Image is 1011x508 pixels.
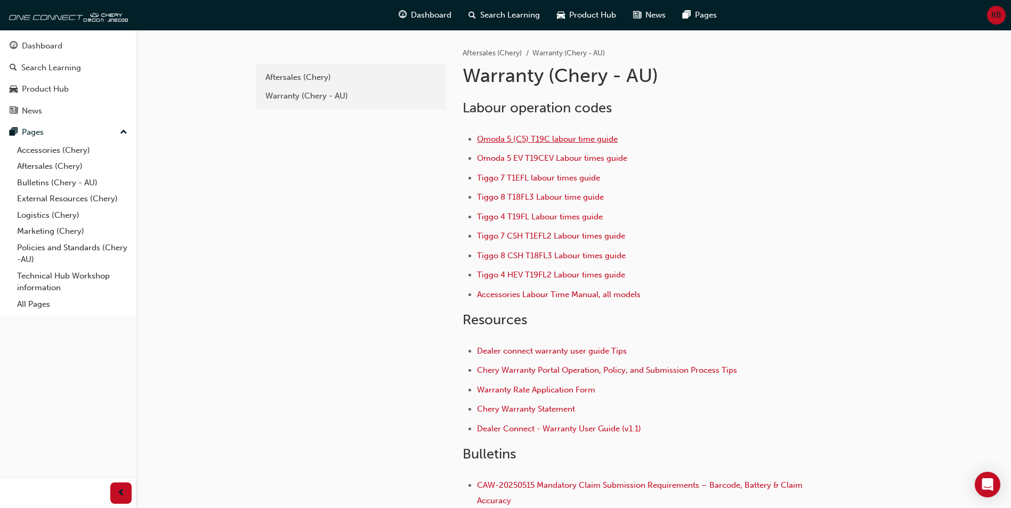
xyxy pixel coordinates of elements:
a: Search Learning [4,58,132,78]
a: Tiggo 8 CSH T18FL3 Labour times guide [477,251,626,260]
div: News [22,105,42,117]
span: prev-icon [117,487,125,500]
a: Dealer connect warranty user guide Tips [477,346,627,356]
a: Tiggo 8 T18FL3 Labour time guide [477,192,604,202]
a: Accessories Labour Time Manual, all models [477,290,641,299]
span: up-icon [120,126,127,140]
a: News [4,101,132,121]
button: Pages [4,122,132,142]
a: Logistics (Chery) [13,207,132,224]
a: pages-iconPages [674,4,725,26]
button: KB [987,6,1006,24]
span: Dashboard [411,9,451,21]
a: car-iconProduct Hub [548,4,625,26]
a: Policies and Standards (Chery -AU) [13,240,132,268]
div: Product Hub [22,83,69,95]
span: news-icon [633,9,641,22]
span: Bulletins [463,446,516,462]
span: Product Hub [569,9,616,21]
a: Technical Hub Workshop information [13,268,132,296]
span: guage-icon [399,9,407,22]
img: oneconnect [5,4,128,26]
a: Omoda 5 EV T19CEV Labour times guide [477,153,627,163]
a: search-iconSearch Learning [460,4,548,26]
span: Resources [463,312,527,328]
a: External Resources (Chery) [13,191,132,207]
a: Aftersales (Chery) [13,158,132,175]
a: Chery Warranty Portal Operation, Policy, and Submission Process Tips [477,365,737,375]
a: Dealer Connect - Warranty User Guide (v1.1) [477,424,641,433]
h1: Warranty (Chery - AU) [463,64,812,87]
div: Search Learning [21,62,81,74]
a: Warranty Rate Application Form [477,385,595,395]
a: Tiggo 7 T1EFL labour times guide [477,173,600,183]
a: Tiggo 7 CSH T1EFL2 Labour times guide [477,231,625,241]
a: news-iconNews [625,4,674,26]
span: pages-icon [10,128,18,137]
a: Bulletins (Chery - AU) [13,175,132,191]
li: Warranty (Chery - AU) [532,47,605,60]
div: Aftersales (Chery) [265,71,436,84]
a: Warranty (Chery - AU) [260,87,441,105]
span: pages-icon [683,9,691,22]
a: Tiggo 4 HEV T19FL2 Labour times guide [477,270,625,280]
a: Aftersales (Chery) [260,68,441,87]
a: Tiggo 4 T19FL Labour times guide [477,212,603,222]
span: search-icon [468,9,476,22]
span: Search Learning [480,9,540,21]
a: CAW-20250515 Mandatory Claim Submission Requirements – Barcode, Battery & Claim Accuracy [477,480,805,505]
a: guage-iconDashboard [390,4,460,26]
a: Chery Warranty Statement [477,404,575,414]
a: Dashboard [4,36,132,56]
span: news-icon [10,106,18,116]
span: KB [991,9,1001,21]
span: car-icon [10,85,18,94]
span: News [645,9,666,21]
div: Pages [22,126,44,138]
a: Omoda 5 (C5) T19C labour time guide [477,134,618,144]
button: DashboardSearch LearningProduct HubNews [4,34,132,122]
a: All Pages [13,296,132,313]
span: car-icon [557,9,565,22]
a: Product Hub [4,79,132,99]
span: Labour operation codes [463,100,612,116]
div: Open Intercom Messenger [975,472,1000,497]
a: Marketing (Chery) [13,223,132,240]
span: Pages [695,9,717,21]
a: Aftersales (Chery) [463,48,522,58]
div: Warranty (Chery - AU) [265,90,436,102]
span: guage-icon [10,42,18,51]
span: search-icon [10,63,17,73]
div: Dashboard [22,40,62,52]
a: Accessories (Chery) [13,142,132,159]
